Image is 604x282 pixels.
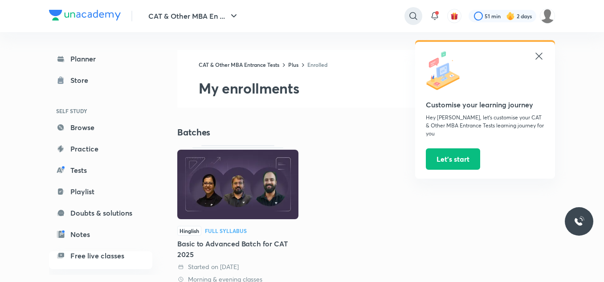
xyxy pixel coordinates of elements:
[49,225,152,243] a: Notes
[49,183,152,200] a: Playlist
[177,262,298,271] div: Started on 1 Dec 2024
[506,12,515,20] img: streak
[540,8,555,24] img: subham agarwal
[49,119,152,136] a: Browse
[426,148,480,170] button: Let’s start
[450,12,458,20] img: avatar
[307,61,327,68] a: Enrolled
[447,9,461,23] button: avatar
[49,10,121,23] a: Company Logo
[426,114,544,138] p: Hey [PERSON_NAME], let’s customise your CAT & Other MBA Entrance Tests learning journey for you
[177,150,298,219] img: Thumbnail
[70,75,94,86] div: Store
[205,228,247,233] div: Full Syllabus
[177,226,201,236] span: Hinglish
[49,161,152,179] a: Tests
[49,247,152,265] a: Free live classes
[49,71,152,89] a: Store
[177,127,366,138] h4: Batches
[426,51,466,91] img: icon
[574,216,584,227] img: ttu
[49,10,121,20] img: Company Logo
[426,99,544,110] h5: Customise your learning journey
[143,7,245,25] button: CAT & Other MBA En ...
[49,50,152,68] a: Planner
[49,140,152,158] a: Practice
[199,61,279,68] a: CAT & Other MBA Entrance Tests
[288,61,298,68] a: Plus
[49,204,152,222] a: Doubts & solutions
[199,79,555,97] h2: My enrollments
[177,238,298,260] div: Basic to Advanced Batch for CAT 2025
[49,103,152,119] h6: SELF STUDY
